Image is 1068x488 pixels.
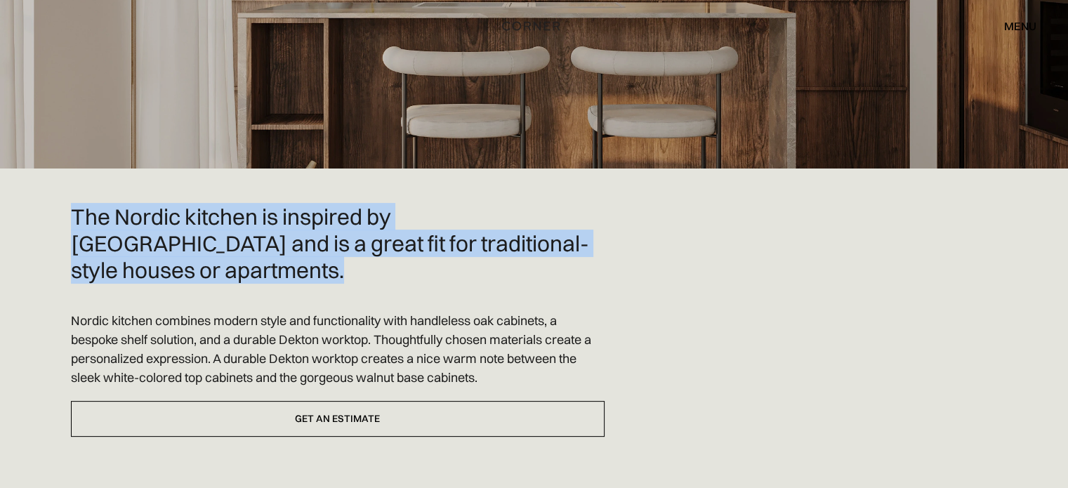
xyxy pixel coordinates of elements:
[71,311,605,387] p: Nordic kitchen combines modern style and functionality with handleless oak cabinets, a bespoke sh...
[71,401,605,437] a: Get an estimate
[1004,20,1036,32] div: menu
[497,17,570,35] a: home
[71,204,605,283] h2: The Nordic kitchen is inspired by [GEOGRAPHIC_DATA] and is a great fit for traditional-style hous...
[990,14,1036,38] div: menu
